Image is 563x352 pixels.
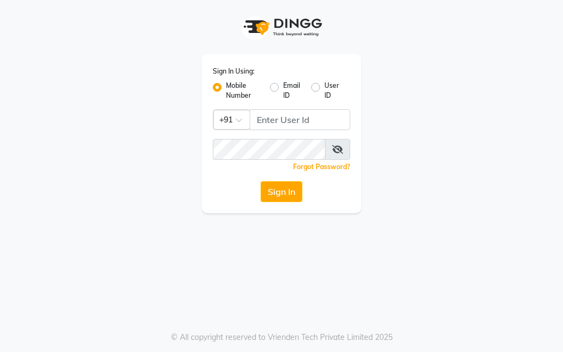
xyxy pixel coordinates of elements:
[238,11,325,43] img: logo1.svg
[261,181,302,202] button: Sign In
[250,109,350,130] input: Username
[213,66,255,76] label: Sign In Using:
[283,81,302,100] label: Email ID
[226,81,261,100] label: Mobile Number
[293,163,350,171] a: Forgot Password?
[324,81,341,100] label: User ID
[213,139,325,160] input: Username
